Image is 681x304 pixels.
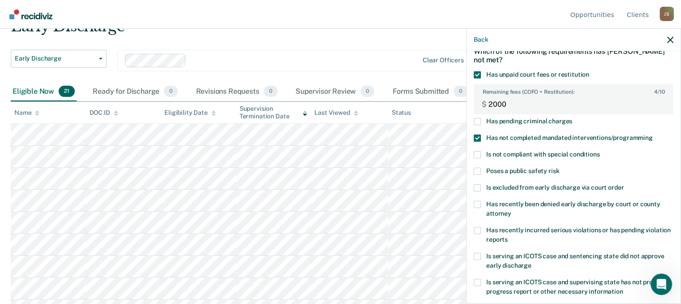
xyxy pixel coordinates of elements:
[482,100,487,109] div: $
[475,85,672,95] label: Remaining fees (COFO + Restitution):
[474,40,673,71] div: Which of the following requirements has [PERSON_NAME] not met?
[486,184,624,191] span: Is excluded from early discharge via court order
[14,109,39,117] div: Name
[90,109,118,117] div: DOC ID
[314,109,358,117] div: Last Viewed
[423,56,464,64] div: Clear officers
[392,109,411,117] div: Status
[487,97,664,112] input: Please enter the total amount of remaining fees
[194,82,279,102] div: Revisions Requests
[654,89,658,95] span: 4
[264,86,278,97] span: 0
[660,7,674,21] button: Profile dropdown button
[9,9,52,19] img: Recidiviz
[651,274,672,295] iframe: Intercom live chat
[486,167,559,174] span: Poses a public safety risk
[486,226,671,243] span: Has recently incurred serious violations or has pending violation reports
[164,109,216,117] div: Eligibility Date
[390,82,469,102] div: Forms Submitted
[91,82,180,102] div: Ready for Discharge
[486,151,600,158] span: Is not compliant with special conditions
[454,86,467,97] span: 0
[240,105,308,120] div: Supervision Termination Date
[11,82,77,102] div: Eligible Now
[486,117,572,125] span: Has pending criminal charges
[654,89,665,95] span: / 10
[486,278,668,295] span: Is serving an ICOTS case and supervising state has not provided progress report or other necessar...
[360,86,374,97] span: 0
[474,36,488,43] button: Back
[59,86,75,97] span: 21
[486,252,664,269] span: Is serving an ICOTS case and sentencing state did not approve early discharge
[486,134,653,141] span: Has not completed mandated interventions/programming
[660,7,674,21] div: J S
[486,71,589,78] span: Has unpaid court fees or restitution
[15,55,95,62] span: Early Discharge
[164,86,178,97] span: 0
[294,82,377,102] div: Supervisor Review
[486,200,660,217] span: Has recently been denied early discharge by court or county attorney
[11,17,522,43] div: Early Discharge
